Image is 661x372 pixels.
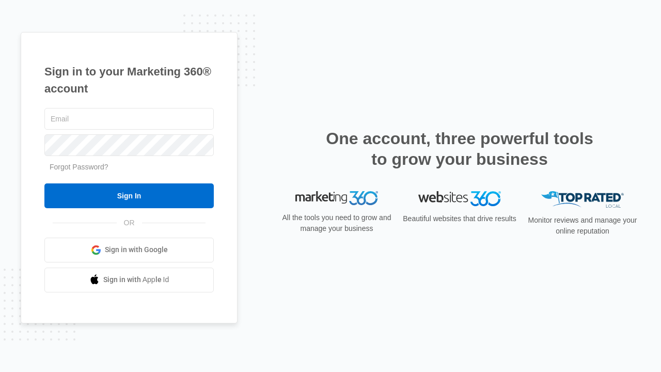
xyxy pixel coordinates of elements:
[44,183,214,208] input: Sign In
[103,274,169,285] span: Sign in with Apple Id
[279,212,395,234] p: All the tools you need to grow and manage your business
[418,191,501,206] img: Websites 360
[402,213,517,224] p: Beautiful websites that drive results
[44,63,214,97] h1: Sign in to your Marketing 360® account
[323,128,596,169] h2: One account, three powerful tools to grow your business
[50,163,108,171] a: Forgot Password?
[44,238,214,262] a: Sign in with Google
[105,244,168,255] span: Sign in with Google
[295,191,378,206] img: Marketing 360
[44,268,214,292] a: Sign in with Apple Id
[117,218,142,228] span: OR
[44,108,214,130] input: Email
[541,191,624,208] img: Top Rated Local
[525,215,640,237] p: Monitor reviews and manage your online reputation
